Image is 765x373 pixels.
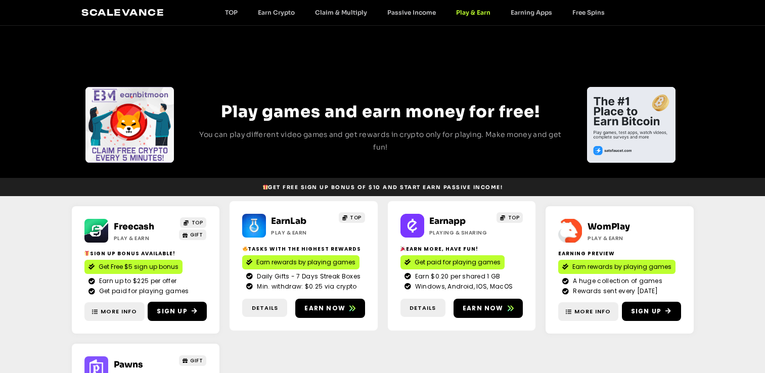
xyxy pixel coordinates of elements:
[193,128,568,154] p: You can play different video games and get rewards in crypto only for playing. Make money and get...
[190,231,203,239] span: GIFT
[429,229,491,237] h2: Playing & Sharing
[180,217,206,228] a: TOP
[339,212,365,223] a: TOP
[190,357,203,364] span: GIFT
[400,245,523,253] h2: Earn More, Have Fun!
[463,304,504,313] span: Earn now
[242,299,287,317] a: Details
[587,87,676,163] div: Slides
[304,304,345,313] span: Earn now
[215,9,248,16] a: TOP
[454,299,523,318] a: Earn now
[193,99,568,124] h2: Play games and earn money for free!
[84,251,89,256] img: 🎁
[243,246,248,251] img: 🔥
[400,255,505,269] a: Get paid for playing games
[631,307,661,316] span: Sign Up
[587,87,676,163] div: 1 / 4
[256,258,355,267] span: Earn rewards by playing games
[400,246,406,251] img: 🎉
[271,216,306,226] a: EarnLab
[429,216,466,226] a: Earnapp
[558,250,681,257] h2: Earning Preview
[570,287,658,296] span: Rewards sent every [DATE]
[305,9,377,16] a: Claim & Multiply
[254,282,356,291] span: Min. withdraw: $0.25 via crypto
[413,282,513,291] span: Windows, Android, IOS, MacOS
[215,9,615,16] nav: Menu
[97,276,177,286] span: Earn up to $225 per offer
[248,9,305,16] a: Earn Crypto
[179,229,207,240] a: GIFT
[350,214,362,221] span: TOP
[497,212,523,223] a: TOP
[97,287,189,296] span: Get paid for playing games
[254,272,361,281] span: Daily Gifts - 7 Days Streak Boxes
[263,184,268,190] img: 🎁
[400,299,445,317] a: Details
[558,260,676,274] a: Earn rewards by playing games
[446,9,501,16] a: Play & Earn
[570,276,662,286] span: A huge collection of games
[508,214,520,221] span: TOP
[242,255,359,269] a: Earn rewards by playing games
[148,302,207,321] a: Sign Up
[588,221,630,232] a: WomPlay
[413,272,501,281] span: Earn $0.20 per shared 1 GB
[81,7,164,18] a: Scalevance
[84,302,145,321] a: More Info
[501,9,562,16] a: Earning Apps
[114,235,175,242] h2: Play & Earn
[85,87,174,163] div: 1 / 4
[179,355,207,366] a: GIFT
[258,181,507,194] a: 🎁Get Free Sign Up Bonus of $10 and start earn passive income!
[574,307,611,316] span: More Info
[84,250,207,257] h2: Sign Up Bonus Available!
[242,245,365,253] h2: Tasks with the highest rewards
[562,9,615,16] a: Free Spins
[252,304,278,312] span: Details
[192,219,203,226] span: TOP
[558,302,618,321] a: More Info
[99,262,178,271] span: Get Free $5 sign up bonus
[295,299,365,318] a: Earn now
[101,307,137,316] span: More Info
[85,87,174,163] div: Slides
[262,183,503,191] span: Get Free Sign Up Bonus of $10 and start earn passive income!
[622,302,681,321] a: Sign Up
[84,260,183,274] a: Get Free $5 sign up bonus
[377,9,446,16] a: Passive Income
[572,262,671,271] span: Earn rewards by playing games
[415,258,501,267] span: Get paid for playing games
[588,235,649,242] h2: Play & Earn
[271,229,333,237] h2: Play & Earn
[114,221,154,232] a: Freecash
[410,304,436,312] span: Details
[114,359,143,370] a: Pawns
[157,307,187,316] span: Sign Up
